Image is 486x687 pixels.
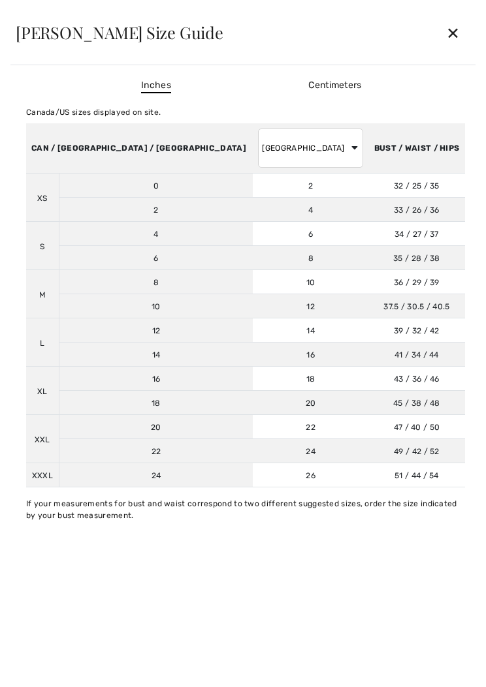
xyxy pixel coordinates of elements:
[394,206,440,215] span: 33 / 26 / 36
[394,374,440,384] span: 43 / 36 / 46
[59,391,253,415] td: 18
[253,439,368,463] td: 24
[59,318,253,343] td: 12
[253,198,368,222] td: 4
[26,498,465,521] div: If your measurements for bust and waist correspond to two different suggested sizes, order the si...
[253,343,368,367] td: 16
[59,343,253,367] td: 14
[395,471,439,480] span: 51 / 44 / 54
[26,270,59,318] td: M
[253,294,368,318] td: 12
[308,80,361,91] span: Centimeters
[26,463,59,487] td: XXXL
[59,463,253,487] td: 24
[253,415,368,439] td: 22
[26,106,465,118] div: Canada/US sizes displayed on site.
[394,326,440,335] span: 39 / 32 / 42
[59,367,253,391] td: 16
[395,230,439,239] span: 34 / 27 / 37
[26,123,253,174] th: CAN / [GEOGRAPHIC_DATA] / [GEOGRAPHIC_DATA]
[394,278,440,287] span: 36 / 29 / 39
[253,270,368,294] td: 10
[26,318,59,367] td: L
[368,123,465,174] th: BUST / WAIST / HIPS
[394,423,440,432] span: 47 / 40 / 50
[383,302,449,311] span: 37.5 / 30.5 / 40.5
[394,181,440,191] span: 32 / 25 / 35
[59,246,253,270] td: 6
[253,367,368,391] td: 18
[141,78,171,93] span: Inches
[253,246,368,270] td: 8
[59,198,253,222] td: 2
[395,350,439,359] span: 41 / 34 / 44
[253,222,368,246] td: 6
[26,367,59,415] td: XL
[59,415,253,439] td: 20
[436,19,470,46] div: ✕
[59,439,253,463] td: 22
[26,174,59,222] td: XS
[59,270,253,294] td: 8
[393,254,440,263] span: 35 / 28 / 38
[59,174,253,198] td: 0
[16,24,436,40] div: [PERSON_NAME] Size Guide
[26,415,59,463] td: XXL
[26,222,59,270] td: S
[253,391,368,415] td: 20
[253,463,368,487] td: 26
[253,174,368,198] td: 2
[393,399,440,408] span: 45 / 38 / 48
[253,318,368,343] td: 14
[59,294,253,318] td: 10
[394,447,440,456] span: 49 / 42 / 52
[59,222,253,246] td: 4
